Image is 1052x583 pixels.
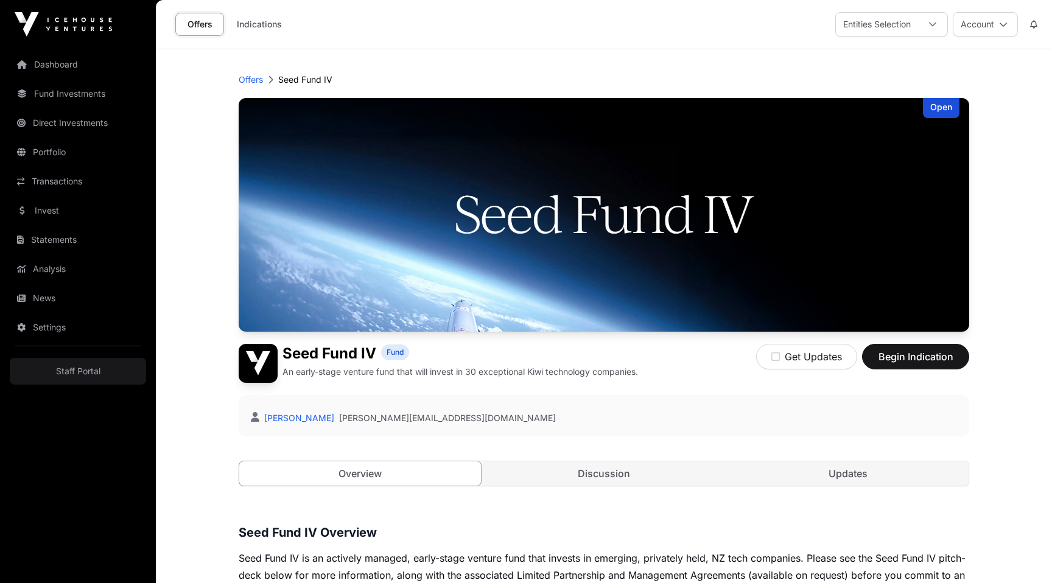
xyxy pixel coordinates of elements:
[282,344,376,363] h1: Seed Fund IV
[175,13,224,36] a: Offers
[923,98,959,118] div: Open
[10,314,146,341] a: Settings
[953,12,1018,37] button: Account
[756,344,857,369] button: Get Updates
[282,366,638,378] p: An early-stage venture fund that will invest in 30 exceptional Kiwi technology companies.
[239,98,969,332] img: Seed Fund IV
[239,461,969,486] nav: Tabs
[10,197,146,224] a: Invest
[877,349,954,364] span: Begin Indication
[862,344,969,369] button: Begin Indication
[278,74,332,86] p: Seed Fund IV
[229,13,290,36] a: Indications
[387,347,404,357] span: Fund
[10,168,146,195] a: Transactions
[991,525,1052,583] iframe: Chat Widget
[10,256,146,282] a: Analysis
[10,285,146,312] a: News
[10,110,146,136] a: Direct Investments
[836,13,918,36] div: Entities Selection
[239,461,482,486] a: Overview
[239,74,263,86] a: Offers
[239,523,969,542] h3: Seed Fund IV Overview
[339,412,556,424] a: [PERSON_NAME][EMAIL_ADDRESS][DOMAIN_NAME]
[239,344,278,383] img: Seed Fund IV
[15,12,112,37] img: Icehouse Ventures Logo
[483,461,725,486] a: Discussion
[727,461,969,486] a: Updates
[10,80,146,107] a: Fund Investments
[862,356,969,368] a: Begin Indication
[10,51,146,78] a: Dashboard
[10,139,146,166] a: Portfolio
[10,226,146,253] a: Statements
[10,358,146,385] a: Staff Portal
[262,413,334,423] a: [PERSON_NAME]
